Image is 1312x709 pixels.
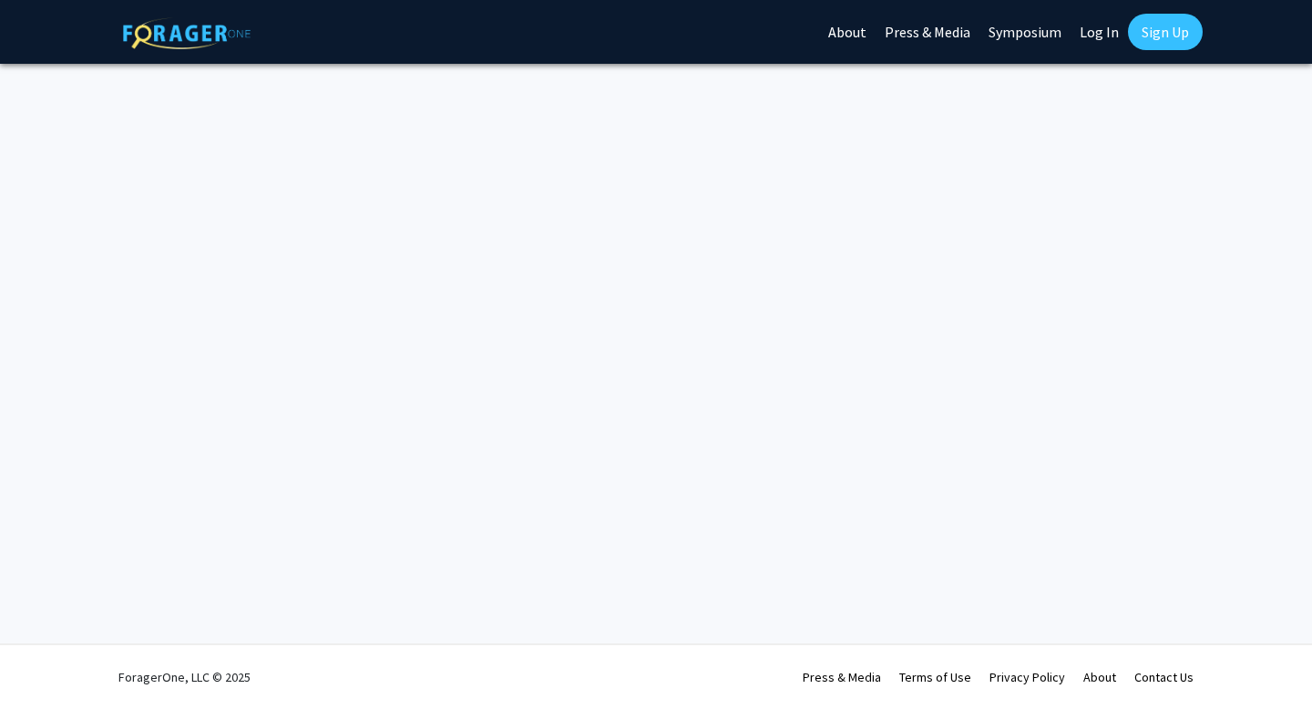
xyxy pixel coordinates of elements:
a: Press & Media [803,669,881,685]
a: Contact Us [1134,669,1194,685]
img: ForagerOne Logo [123,17,251,49]
div: ForagerOne, LLC © 2025 [118,645,251,709]
a: Terms of Use [899,669,971,685]
a: Privacy Policy [989,669,1065,685]
a: Sign Up [1128,14,1203,50]
a: About [1083,669,1116,685]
